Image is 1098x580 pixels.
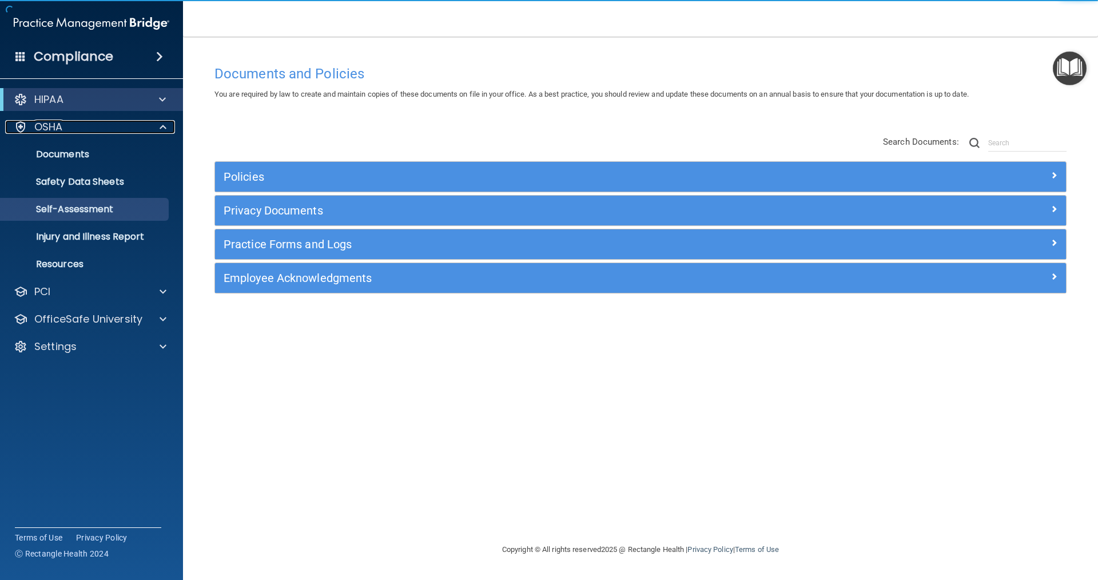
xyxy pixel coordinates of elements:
img: ic-search.3b580494.png [969,138,980,148]
p: OSHA [34,120,63,134]
a: Privacy Documents [224,201,1057,220]
span: You are required by law to create and maintain copies of these documents on file in your office. ... [214,90,969,98]
p: Documents [7,149,164,160]
h5: Employee Acknowledgments [224,272,845,284]
a: Privacy Policy [76,532,128,543]
a: Policies [224,168,1057,186]
p: Safety Data Sheets [7,176,164,188]
a: Terms of Use [735,545,779,554]
p: Settings [34,340,77,353]
h5: Privacy Documents [224,204,845,217]
input: Search [988,134,1067,152]
h5: Practice Forms and Logs [224,238,845,251]
a: PCI [14,285,166,299]
h4: Documents and Policies [214,66,1067,81]
a: Practice Forms and Logs [224,235,1057,253]
p: HIPAA [34,93,63,106]
p: Injury and Illness Report [7,231,164,243]
a: Privacy Policy [687,545,733,554]
span: Ⓒ Rectangle Health 2024 [15,548,109,559]
h4: Compliance [34,49,113,65]
div: Copyright © All rights reserved 2025 @ Rectangle Health | | [432,531,849,568]
img: PMB logo [14,12,169,35]
span: Search Documents: [883,137,959,147]
a: OfficeSafe University [14,312,166,326]
a: Terms of Use [15,532,62,543]
p: OfficeSafe University [34,312,142,326]
a: HIPAA [14,93,166,106]
p: Self-Assessment [7,204,164,215]
a: Settings [14,340,166,353]
h5: Policies [224,170,845,183]
a: OSHA [14,120,166,134]
button: Open Resource Center [1053,51,1087,85]
a: Employee Acknowledgments [224,269,1057,287]
p: Resources [7,259,164,270]
p: PCI [34,285,50,299]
